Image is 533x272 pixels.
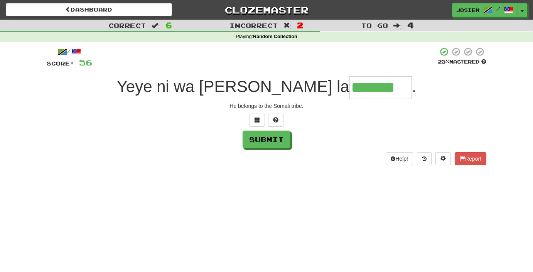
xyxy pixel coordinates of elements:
a: Dashboard [6,3,172,16]
button: Help! [386,152,413,165]
span: Correct [108,22,146,29]
span: Incorrect [229,22,278,29]
button: Report [455,152,486,165]
span: : [152,22,160,29]
div: / [47,47,92,57]
div: Mastered [438,59,486,65]
button: Submit [243,131,290,148]
span: To go [361,22,388,29]
strong: Random Collection [253,34,297,39]
span: 4 [407,20,414,30]
button: Round history (alt+y) [417,152,432,165]
span: 2 [297,20,304,30]
span: : [283,22,292,29]
span: 6 [165,20,172,30]
span: 56 [79,57,92,67]
button: Switch sentence to multiple choice alt+p [250,114,265,127]
a: Clozemaster [184,3,350,17]
span: 25 % [438,59,449,65]
span: Yeye ni wa [PERSON_NAME] la [117,77,349,96]
span: JosieM [456,7,479,13]
span: Score: [47,60,74,67]
span: : [393,22,402,29]
span: . [412,77,417,96]
div: He belongs to the Somali tribe. [47,102,486,110]
a: JosieM / [452,3,518,17]
span: / [496,6,500,12]
button: Single letter hint - you only get 1 per sentence and score half the points! alt+h [268,114,283,127]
